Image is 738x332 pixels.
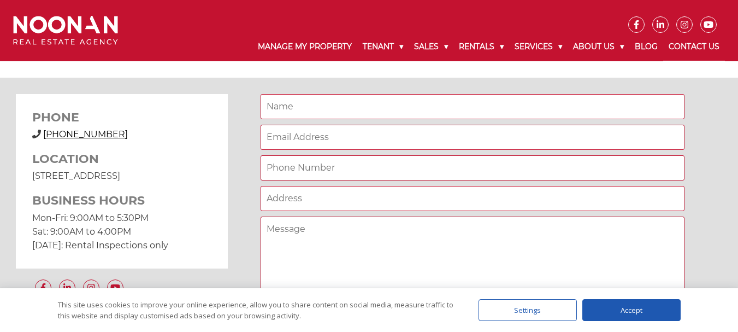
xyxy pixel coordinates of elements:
h3: LOCATION [32,152,211,166]
div: Settings [479,299,577,321]
p: Sat: 9:00AM to 4:00PM [32,225,211,238]
a: About Us [568,33,629,61]
a: Rentals [453,33,509,61]
input: Address [261,186,684,211]
p: [STREET_ADDRESS] [32,169,211,183]
a: Tenant [357,33,409,61]
h3: BUSINESS HOURS [32,194,211,208]
a: Manage My Property [252,33,357,61]
input: Email Address [261,125,684,150]
p: [DATE]: Rental Inspections only [32,238,211,252]
a: Sales [409,33,453,61]
div: Accept [582,299,681,321]
input: Phone Number [261,155,684,180]
a: [PHONE_NUMBER] [43,129,128,139]
p: Mon-Fri: 9:00AM to 5:30PM [32,211,211,225]
img: Noonan Real Estate Agency [13,16,118,45]
a: Contact Us [663,33,725,61]
a: Services [509,33,568,61]
h3: PHONE [32,110,211,125]
a: Blog [629,33,663,61]
input: Name [261,94,684,119]
div: This site uses cookies to improve your online experience, allow you to share content on social me... [58,299,457,321]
